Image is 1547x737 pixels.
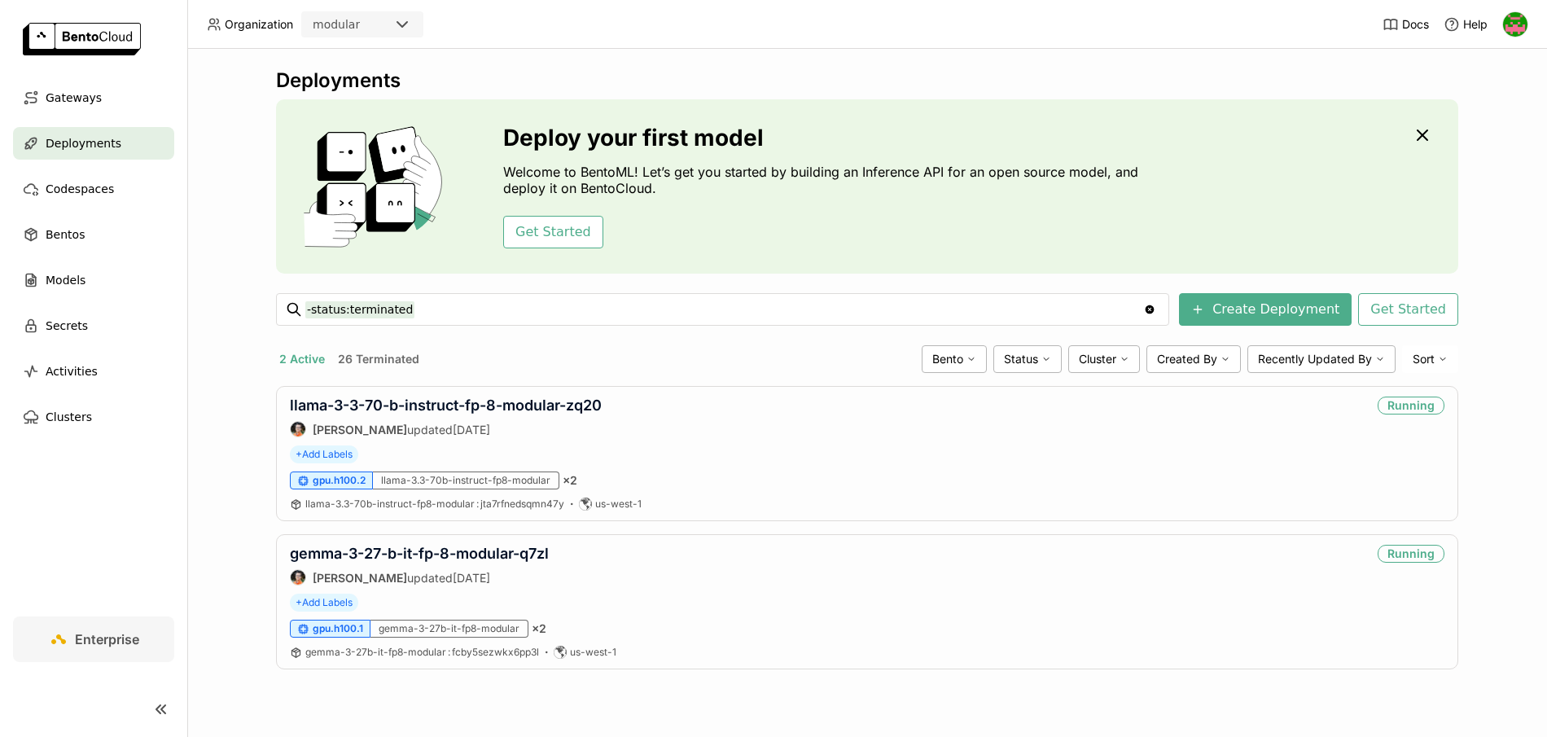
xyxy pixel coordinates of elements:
[1378,545,1444,563] div: Running
[305,498,564,510] span: llama-3.3-70b-instruct-fp8-modular jta7rfnedsqmn47y
[1079,352,1116,366] span: Cluster
[453,571,490,585] span: [DATE]
[305,646,539,659] a: gemma-3-27b-it-fp8-modular:fcby5sezwkx6pp3l
[313,571,407,585] strong: [PERSON_NAME]
[1444,16,1488,33] div: Help
[290,569,549,586] div: updated
[1157,352,1217,366] span: Created By
[13,127,174,160] a: Deployments
[276,68,1458,93] div: Deployments
[362,17,363,33] input: Selected modular.
[46,179,114,199] span: Codespaces
[46,407,92,427] span: Clusters
[313,474,366,487] span: gpu.h100.2
[305,296,1143,322] input: Search
[305,646,539,658] span: gemma-3-27b-it-fp8-modular fcby5sezwkx6pp3l
[1503,12,1527,37] img: Eve Weinberg
[313,622,363,635] span: gpu.h100.1
[46,362,98,381] span: Activities
[276,349,328,370] button: 2 Active
[13,616,174,662] a: Enterprise
[1004,352,1038,366] span: Status
[370,620,528,638] div: gemma-3-27b-it-fp8-modular
[75,631,139,647] span: Enterprise
[13,218,174,251] a: Bentos
[532,621,546,636] span: × 2
[1402,345,1458,373] div: Sort
[13,264,174,296] a: Models
[290,421,602,437] div: updated
[23,23,141,55] img: logo
[1378,397,1444,415] div: Running
[305,498,564,511] a: llama-3.3-70b-instruct-fp8-modular:jta7rfnedsqmn47y
[1413,352,1435,366] span: Sort
[1383,16,1429,33] a: Docs
[1358,293,1458,326] button: Get Started
[46,225,85,244] span: Bentos
[13,81,174,114] a: Gateways
[570,646,616,659] span: us-west-1
[993,345,1062,373] div: Status
[13,173,174,205] a: Codespaces
[1247,345,1396,373] div: Recently Updated By
[290,397,602,414] a: llama-3-3-70-b-instruct-fp-8-modular-zq20
[595,498,642,511] span: us-west-1
[448,646,450,658] span: :
[335,349,423,370] button: 26 Terminated
[13,309,174,342] a: Secrets
[932,352,963,366] span: Bento
[1402,17,1429,32] span: Docs
[503,164,1146,196] p: Welcome to BentoML! Let’s get you started by building an Inference API for an open source model, ...
[290,445,358,463] span: +Add Labels
[1179,293,1352,326] button: Create Deployment
[289,125,464,248] img: cover onboarding
[476,498,479,510] span: :
[563,473,577,488] span: × 2
[1143,303,1156,316] svg: Clear value
[290,594,358,612] span: +Add Labels
[313,423,407,436] strong: [PERSON_NAME]
[1146,345,1241,373] div: Created By
[46,270,85,290] span: Models
[291,570,305,585] img: Sean Sheng
[1068,345,1140,373] div: Cluster
[290,545,549,562] a: gemma-3-27-b-it-fp-8-modular-q7zl
[373,472,559,489] div: llama-3.3-70b-instruct-fp8-modular
[1463,17,1488,32] span: Help
[503,125,1146,151] h3: Deploy your first model
[13,355,174,388] a: Activities
[503,216,603,248] button: Get Started
[291,422,305,436] img: Sean Sheng
[922,345,987,373] div: Bento
[46,316,88,336] span: Secrets
[313,16,360,33] div: modular
[46,88,102,107] span: Gateways
[13,401,174,433] a: Clusters
[46,134,121,153] span: Deployments
[225,17,293,32] span: Organization
[453,423,490,436] span: [DATE]
[1258,352,1372,366] span: Recently Updated By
